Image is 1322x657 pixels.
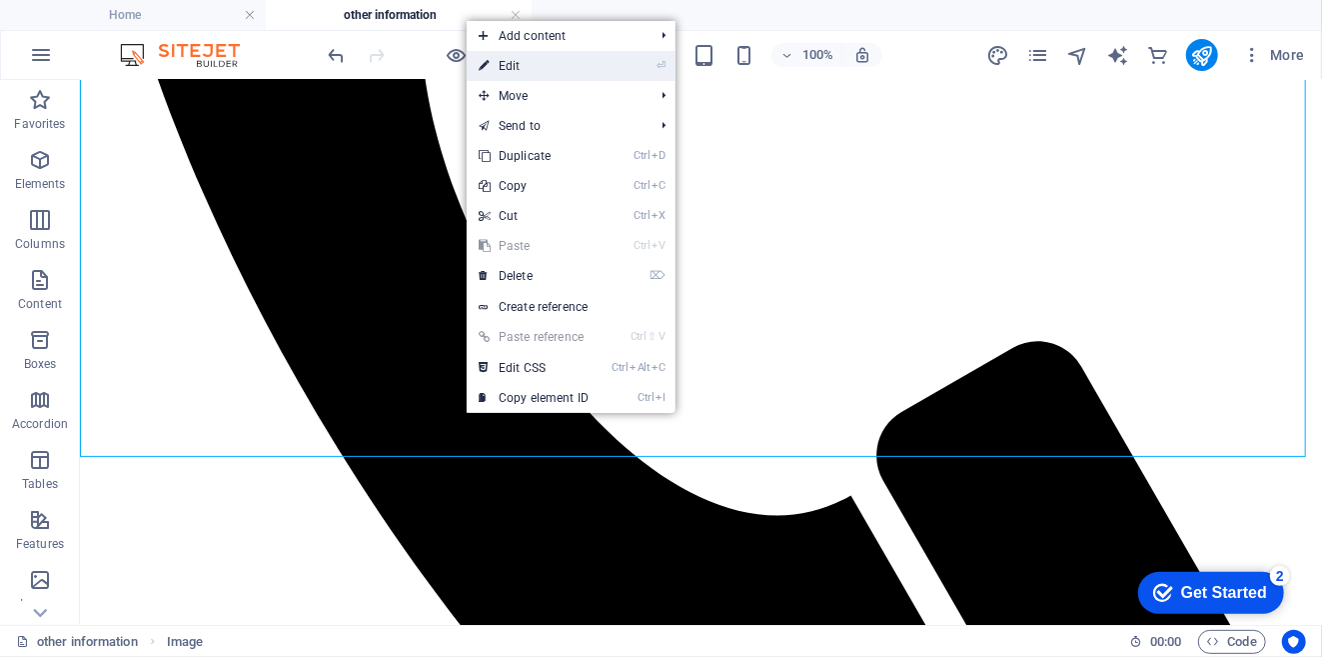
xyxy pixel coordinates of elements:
[631,330,647,343] i: Ctrl
[1282,630,1306,654] button: Usercentrics
[1186,39,1218,71] button: publish
[167,630,203,654] span: Image
[986,43,1010,67] button: design
[16,10,162,52] div: Get Started 2 items remaining, 60% complete
[467,141,601,171] a: CtrlDDuplicate
[657,59,665,72] i: ⏎
[1106,44,1129,67] i: AI Writer
[15,176,66,192] p: Elements
[656,391,665,404] i: I
[16,536,64,552] p: Features
[467,231,601,261] a: CtrlVPaste
[634,149,650,162] i: Ctrl
[20,596,61,612] p: Images
[467,111,646,141] a: Send to
[634,239,650,252] i: Ctrl
[467,322,601,352] a: Ctrl⇧VPaste reference
[652,239,665,252] i: V
[652,149,665,162] i: D
[167,630,203,654] nav: breadcrumb
[660,330,665,343] i: V
[1106,43,1130,67] button: text_generator
[467,353,601,383] a: CtrlAltCEdit CSS
[266,4,532,26] h4: other information
[16,630,138,654] a: Click to cancel selection. Double-click to open Pages
[652,179,665,192] i: C
[12,416,68,432] p: Accordion
[649,330,658,343] i: ⇧
[467,292,675,322] a: Create reference
[1198,630,1266,654] button: Code
[634,209,650,222] i: Ctrl
[613,361,629,374] i: Ctrl
[1129,630,1182,654] h6: Session time
[445,43,469,67] button: Click here to leave preview mode and continue editing
[1026,44,1049,67] i: Pages (Ctrl+Alt+S)
[467,261,601,291] a: ⌦Delete
[467,201,601,231] a: CtrlXCut
[1150,630,1181,654] span: 00 00
[634,179,650,192] i: Ctrl
[115,43,265,67] img: Editor Logo
[638,391,654,404] i: Ctrl
[771,43,842,67] button: 100%
[1146,44,1169,67] i: Commerce
[801,43,833,67] h6: 100%
[630,361,650,374] i: Alt
[650,269,665,282] i: ⌦
[467,383,601,413] a: CtrlICopy element ID
[18,296,62,312] p: Content
[467,81,646,111] span: Move
[22,476,58,492] p: Tables
[326,44,349,67] i: Undo: Change border color (Ctrl+Z)
[1066,43,1090,67] button: navigator
[1066,44,1089,67] i: Navigator
[15,236,65,252] p: Columns
[24,356,57,372] p: Boxes
[467,21,646,51] span: Add content
[652,361,665,374] i: C
[59,22,145,40] div: Get Started
[467,171,601,201] a: CtrlCCopy
[1234,39,1313,71] button: More
[1207,630,1257,654] span: Code
[148,4,168,24] div: 2
[325,43,349,67] button: undo
[986,44,1009,67] i: Design (Ctrl+Alt+Y)
[652,209,665,222] i: X
[1242,45,1305,65] span: More
[1164,634,1167,649] span: :
[1026,43,1050,67] button: pages
[467,51,601,81] a: ⏎Edit
[853,46,871,64] i: On resize automatically adjust zoom level to fit chosen device.
[1146,43,1170,67] button: commerce
[14,116,65,132] p: Favorites
[1190,44,1213,67] i: Publish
